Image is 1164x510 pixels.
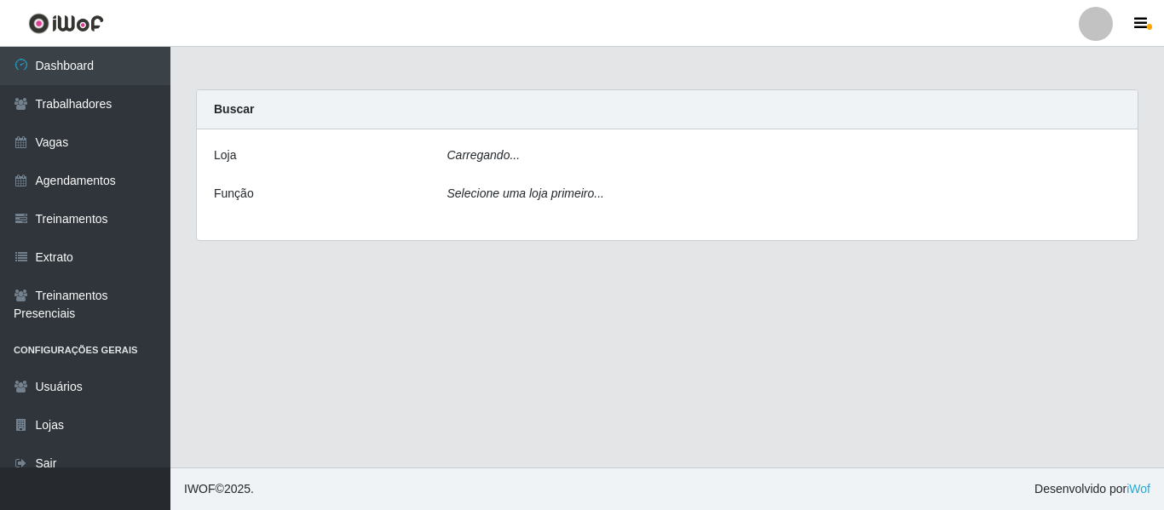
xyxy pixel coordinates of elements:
a: iWof [1127,482,1150,496]
i: Selecione uma loja primeiro... [447,186,604,200]
span: IWOF [184,482,216,496]
label: Função [214,185,254,203]
strong: Buscar [214,102,254,116]
img: CoreUI Logo [28,13,104,34]
span: © 2025 . [184,480,254,498]
i: Carregando... [447,148,521,162]
span: Desenvolvido por [1034,480,1150,498]
label: Loja [214,146,236,164]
